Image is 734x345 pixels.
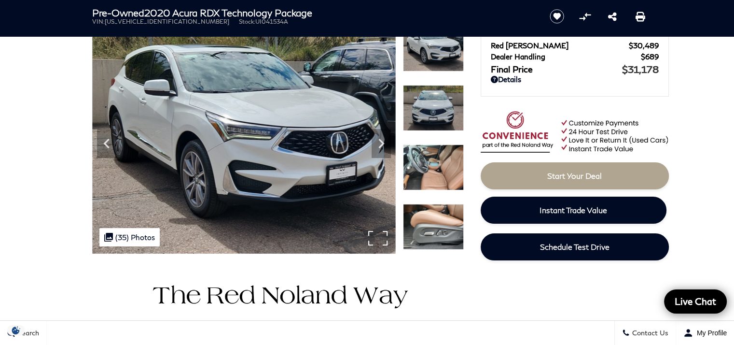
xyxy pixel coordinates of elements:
[491,75,659,84] a: Details
[403,26,464,72] img: Used 2020 Platinum White Pearl Acura Technology Package image 14
[629,41,659,50] span: $30,489
[97,129,116,158] div: Previous
[540,205,607,215] span: Instant Trade Value
[5,325,27,335] section: Click to Open Cookie Consent Modal
[92,26,396,254] img: Used 2020 Platinum White Pearl Acura Technology Package image 14
[540,242,609,251] span: Schedule Test Drive
[481,197,666,224] a: Instant Trade Value
[481,233,669,260] a: Schedule Test Drive
[92,7,144,18] strong: Pre-Owned
[676,321,734,345] button: Open user profile menu
[481,162,669,189] a: Start Your Deal
[622,63,659,75] span: $31,178
[403,204,464,250] img: Used 2020 Platinum White Pearl Acura Technology Package image 17
[372,129,391,158] div: Next
[239,18,255,25] span: Stock:
[92,18,105,25] span: VIN:
[547,171,602,180] span: Start Your Deal
[578,9,592,24] button: Compare Vehicle
[105,18,229,25] span: [US_VEHICLE_IDENTIFICATION_NUMBER]
[491,41,659,50] a: Red [PERSON_NAME] $30,489
[99,228,160,246] div: (35) Photos
[403,144,464,190] img: Used 2020 Platinum White Pearl Acura Technology Package image 16
[5,325,27,335] img: Opt-Out Icon
[15,329,39,337] span: Search
[670,295,721,307] span: Live Chat
[491,63,659,75] a: Final Price $31,178
[491,52,659,61] a: Dealer Handling $689
[491,52,641,61] span: Dealer Handling
[664,289,727,314] a: Live Chat
[92,7,534,18] h1: 2020 Acura RDX Technology Package
[396,26,699,254] img: Used 2020 Platinum White Pearl Acura Technology Package image 15
[403,85,464,131] img: Used 2020 Platinum White Pearl Acura Technology Package image 15
[630,329,668,337] span: Contact Us
[491,41,629,50] span: Red [PERSON_NAME]
[546,9,568,24] button: Save vehicle
[693,329,727,337] span: My Profile
[641,52,659,61] span: $689
[491,64,622,74] span: Final Price
[608,11,617,22] a: Share this Pre-Owned 2020 Acura RDX Technology Package
[255,18,288,25] span: UI041534A
[636,11,645,22] a: Print this Pre-Owned 2020 Acura RDX Technology Package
